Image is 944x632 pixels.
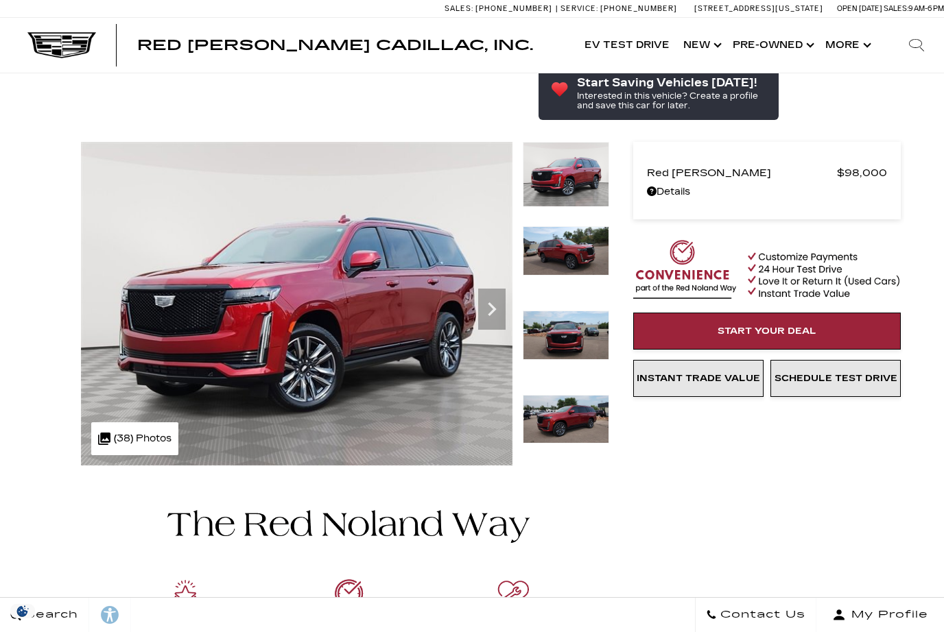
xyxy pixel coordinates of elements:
a: New [676,18,726,73]
span: Red [PERSON_NAME] [647,163,837,182]
span: [PHONE_NUMBER] [600,4,677,13]
a: Instant Trade Value [633,360,764,397]
a: Pre-Owned [726,18,818,73]
a: Schedule Test Drive [770,360,901,397]
img: Opt-Out Icon [7,604,38,618]
span: Open [DATE] [837,4,882,13]
img: Certified Used 2024 Radiant Red Tintcoat Cadillac Sport Platinum image 2 [523,226,609,276]
span: Red [PERSON_NAME] Cadillac, Inc. [137,37,533,53]
a: Details [647,182,887,202]
span: $98,000 [837,163,887,182]
span: Sales: [445,4,473,13]
img: Certified Used 2024 Radiant Red Tintcoat Cadillac Sport Platinum image 1 [81,142,512,465]
img: Certified Used 2024 Radiant Red Tintcoat Cadillac Sport Platinum image 3 [523,311,609,360]
img: Cadillac Dark Logo with Cadillac White Text [27,32,96,58]
span: Sales: [884,4,908,13]
span: Contact Us [717,605,805,624]
span: Schedule Test Drive [775,373,897,384]
a: [STREET_ADDRESS][US_STATE] [694,4,823,13]
a: Contact Us [695,598,816,632]
span: Search [21,605,78,624]
span: Service: [560,4,598,13]
div: Next [478,289,506,330]
a: Service: [PHONE_NUMBER] [556,5,681,12]
a: Red [PERSON_NAME] Cadillac, Inc. [137,38,533,52]
span: My Profile [846,605,928,624]
button: More [818,18,875,73]
div: (38) Photos [91,422,178,455]
button: Open user profile menu [816,598,944,632]
span: Instant Trade Value [637,373,760,384]
span: Start Your Deal [718,326,816,337]
a: Red [PERSON_NAME] $98,000 [647,163,887,182]
a: Sales: [PHONE_NUMBER] [445,5,556,12]
a: Start Your Deal [633,313,901,350]
span: 9 AM-6 PM [908,4,944,13]
span: [PHONE_NUMBER] [475,4,552,13]
img: Certified Used 2024 Radiant Red Tintcoat Cadillac Sport Platinum image 4 [523,395,609,444]
a: EV Test Drive [578,18,676,73]
img: Certified Used 2024 Radiant Red Tintcoat Cadillac Sport Platinum image 1 [523,142,609,207]
section: Click to Open Cookie Consent Modal [7,604,38,618]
